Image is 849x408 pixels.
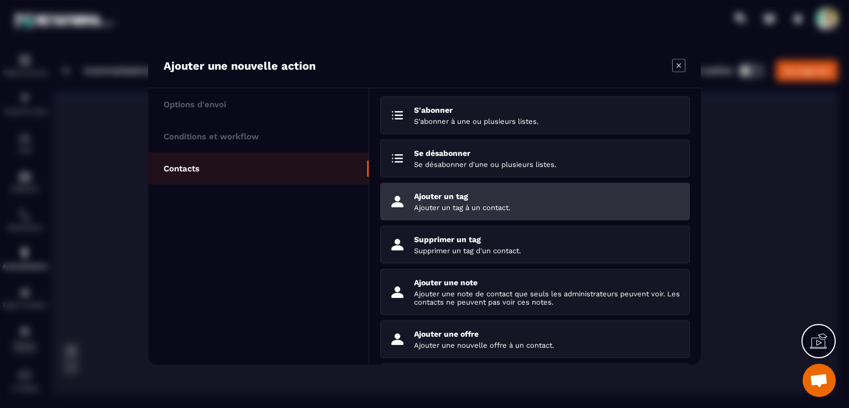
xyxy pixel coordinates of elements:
[414,149,681,158] p: Se désabonner
[414,106,681,114] p: S'abonner
[414,247,681,255] p: Supprimer un tag d'un contact.
[414,290,681,306] p: Ajouter une note de contact que seuls les administrateurs peuvent voir. Les contacts ne peuvent p...
[803,364,836,397] a: Ouvrir le chat
[164,132,259,142] p: Conditions et workflow
[414,117,681,125] p: S'abonner à une ou plusieurs listes.
[414,341,681,349] p: Ajouter une nouvelle offre à un contact.
[414,203,681,212] p: Ajouter un tag à un contact.
[389,284,406,300] img: addANote.svg
[389,193,406,210] img: addATag.svg
[164,59,316,72] p: Ajouter une nouvelle action
[389,331,406,348] img: addAnOffer.svg
[414,160,681,169] p: Se désabonner d'une ou plusieurs listes.
[164,164,200,174] p: Contacts
[389,237,406,253] img: removeATag.svg
[414,235,681,244] p: Supprimer un tag
[164,100,226,109] p: Options d'envoi
[414,192,681,201] p: Ajouter un tag
[389,107,406,124] img: subscribe.svg
[389,150,406,167] img: subscribe.svg
[414,329,681,338] p: Ajouter une offre
[414,278,681,287] p: Ajouter une note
